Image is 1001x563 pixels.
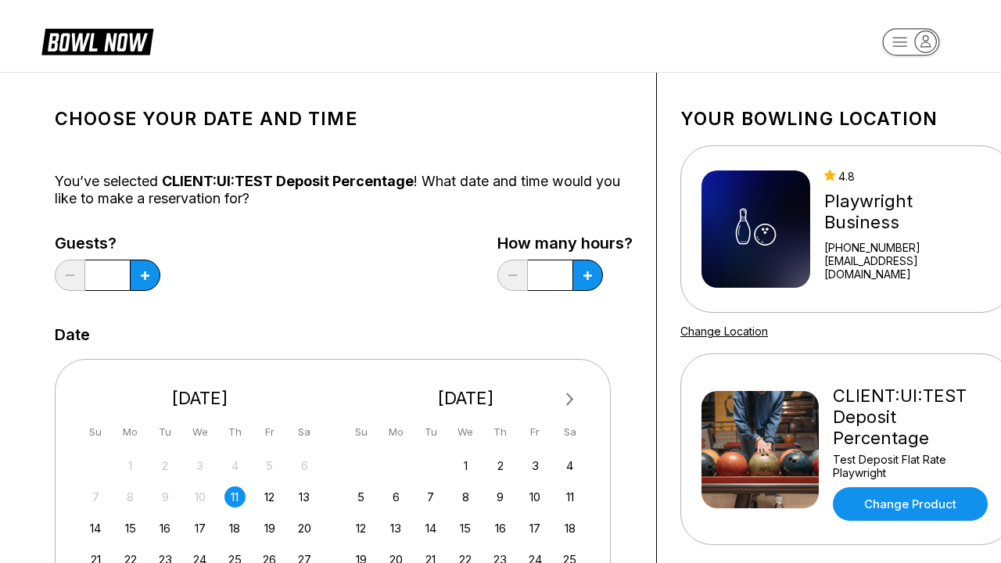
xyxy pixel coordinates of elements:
div: Choose Wednesday, October 1st, 2025 [455,455,476,476]
div: We [455,421,476,443]
div: Playwright Business [824,191,992,233]
span: CLIENT:UI:TEST Deposit Percentage [162,173,414,189]
div: Tu [155,421,176,443]
label: How many hours? [497,235,633,252]
div: Choose Friday, October 3rd, 2025 [525,455,546,476]
div: Choose Thursday, October 9th, 2025 [490,486,511,507]
div: Choose Tuesday, October 7th, 2025 [420,486,441,507]
div: Not available Sunday, September 7th, 2025 [85,486,106,507]
div: Choose Thursday, October 2nd, 2025 [490,455,511,476]
div: Su [85,421,106,443]
div: Choose Friday, September 12th, 2025 [259,486,280,507]
div: Fr [259,421,280,443]
a: [EMAIL_ADDRESS][DOMAIN_NAME] [824,254,992,281]
div: Not available Saturday, September 6th, 2025 [294,455,315,476]
div: Not available Friday, September 5th, 2025 [259,455,280,476]
div: Choose Thursday, September 11th, 2025 [224,486,246,507]
a: Change Product [833,487,988,521]
div: Not available Monday, September 1st, 2025 [120,455,141,476]
div: Not available Tuesday, September 9th, 2025 [155,486,176,507]
div: Choose Wednesday, September 17th, 2025 [189,518,210,539]
button: Next Month [558,387,583,412]
label: Date [55,326,90,343]
div: [DATE] [345,388,587,409]
div: Choose Wednesday, October 15th, 2025 [455,518,476,539]
div: Choose Monday, October 13th, 2025 [386,518,407,539]
div: Choose Monday, October 6th, 2025 [386,486,407,507]
div: Choose Thursday, September 18th, 2025 [224,518,246,539]
div: Choose Saturday, October 11th, 2025 [559,486,580,507]
div: Choose Saturday, September 20th, 2025 [294,518,315,539]
div: Not available Wednesday, September 3rd, 2025 [189,455,210,476]
div: Th [490,421,511,443]
a: Change Location [680,325,768,338]
div: Choose Thursday, October 16th, 2025 [490,518,511,539]
div: Su [350,421,371,443]
img: Playwright Business [701,170,810,288]
div: Mo [386,421,407,443]
div: Choose Friday, September 19th, 2025 [259,518,280,539]
div: CLIENT:UI:TEST Deposit Percentage [833,385,992,449]
div: [DATE] [79,388,321,409]
div: Choose Tuesday, September 16th, 2025 [155,518,176,539]
div: Choose Saturday, September 13th, 2025 [294,486,315,507]
div: You’ve selected ! What date and time would you like to make a reservation for? [55,173,633,207]
div: Mo [120,421,141,443]
div: Not available Thursday, September 4th, 2025 [224,455,246,476]
img: CLIENT:UI:TEST Deposit Percentage [701,391,819,508]
div: Choose Friday, October 10th, 2025 [525,486,546,507]
div: Sa [559,421,580,443]
div: We [189,421,210,443]
div: Not available Wednesday, September 10th, 2025 [189,486,210,507]
div: Th [224,421,246,443]
div: Fr [525,421,546,443]
div: Choose Sunday, October 12th, 2025 [350,518,371,539]
div: Choose Sunday, October 5th, 2025 [350,486,371,507]
div: Test Deposit Flat Rate Playwright [833,453,992,479]
div: 4.8 [824,170,992,183]
div: Tu [420,421,441,443]
label: Guests? [55,235,160,252]
div: Choose Friday, October 17th, 2025 [525,518,546,539]
div: Not available Tuesday, September 2nd, 2025 [155,455,176,476]
div: Not available Monday, September 8th, 2025 [120,486,141,507]
div: Sa [294,421,315,443]
div: Choose Saturday, October 4th, 2025 [559,455,580,476]
div: Choose Wednesday, October 8th, 2025 [455,486,476,507]
div: Choose Monday, September 15th, 2025 [120,518,141,539]
div: Choose Tuesday, October 14th, 2025 [420,518,441,539]
h1: Choose your Date and time [55,108,633,130]
div: Choose Saturday, October 18th, 2025 [559,518,580,539]
div: Choose Sunday, September 14th, 2025 [85,518,106,539]
div: [PHONE_NUMBER] [824,241,992,254]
